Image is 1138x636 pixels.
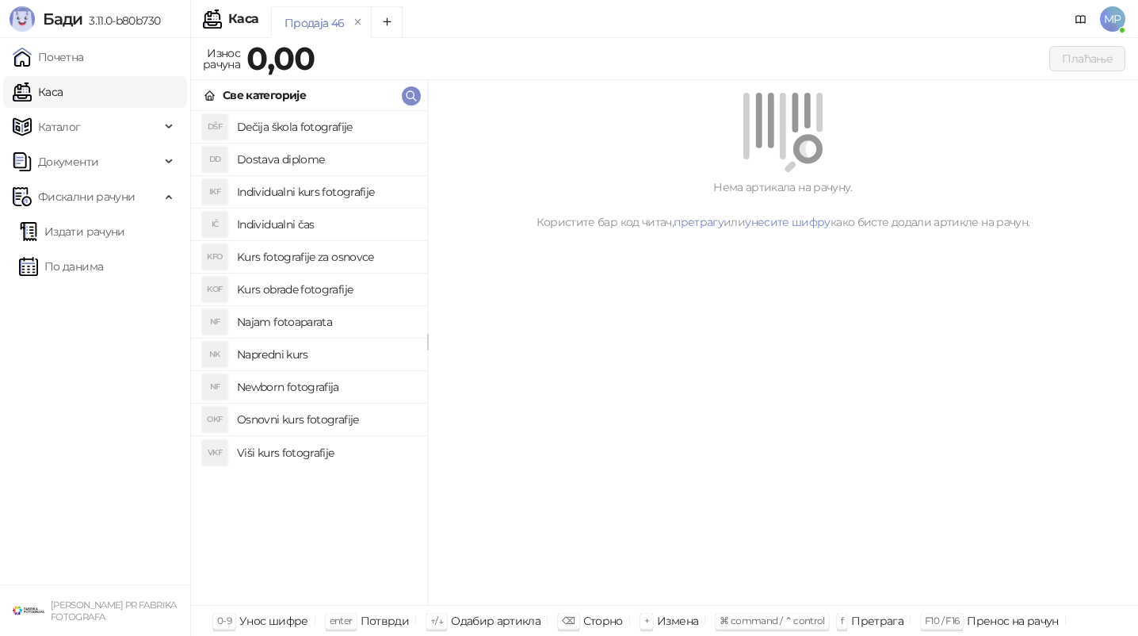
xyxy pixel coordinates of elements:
a: По данима [19,251,103,282]
img: 64x64-companyLogo-38624034-993d-4b3e-9699-b297fbaf4d83.png [13,595,44,626]
h4: Individualni kurs fotografije [237,179,414,205]
button: Плаћање [1049,46,1125,71]
h4: Najam fotoaparata [237,309,414,335]
h4: Osnovni kurs fotografije [237,407,414,432]
div: NF [202,309,227,335]
div: grid [191,111,427,605]
span: enter [330,615,353,626]
span: 3.11.0-b80b730 [82,13,160,28]
div: DD [202,147,227,172]
h4: Newborn fotografija [237,374,414,400]
div: Унос шифре [239,611,308,631]
div: Потврди [361,611,410,631]
img: Logo [10,6,35,32]
div: NF [202,374,227,400]
div: Продаја 46 [284,14,345,32]
span: 0-9 [217,615,231,626]
div: KOF [202,277,227,302]
div: Пренос на рачун [967,611,1058,631]
h4: Dečija škola fotografije [237,114,414,140]
small: [PERSON_NAME] PR FABRIKA FOTOGRAFA [51,600,177,623]
div: IČ [202,212,227,237]
span: MP [1100,6,1125,32]
span: Каталог [38,111,81,143]
div: Износ рачуна [200,43,243,75]
div: DŠF [202,114,227,140]
div: Сторно [583,611,623,631]
a: унесите шифру [745,215,831,229]
div: VKF [202,440,227,466]
div: KFO [202,244,227,270]
div: IKF [202,179,227,205]
h4: Dostava diplome [237,147,414,172]
h4: Kurs obrade fotografije [237,277,414,302]
div: NK [202,342,227,367]
div: Претрага [851,611,903,631]
div: Нема артикала на рачуну. Користите бар код читач, или како бисте додали артикле на рачун. [447,178,1119,231]
a: претрагу [674,215,724,229]
a: Каса [13,76,63,108]
span: Документи [38,146,98,178]
h4: Napredni kurs [237,342,414,367]
div: Измена [657,611,698,631]
div: Одабир артикла [451,611,540,631]
span: Фискални рачуни [38,181,135,213]
span: ⌫ [562,615,575,626]
span: ⌘ command / ⌃ control [720,615,825,626]
strong: 0,00 [246,39,315,78]
button: remove [348,16,369,29]
h4: Viši kurs fotografije [237,440,414,466]
div: OKF [202,407,227,432]
a: Почетна [13,41,84,73]
a: Издати рачуни [19,216,125,247]
span: F10 / F16 [925,615,959,626]
span: ↑/↓ [430,615,443,626]
span: f [841,615,843,626]
h4: Kurs fotografije za osnovce [237,244,414,270]
a: Документација [1068,6,1094,32]
button: Add tab [371,6,403,38]
span: Бади [43,10,82,29]
h4: Individualni čas [237,212,414,237]
div: Каса [228,13,258,25]
div: Све категорије [223,86,306,104]
span: + [644,615,649,626]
